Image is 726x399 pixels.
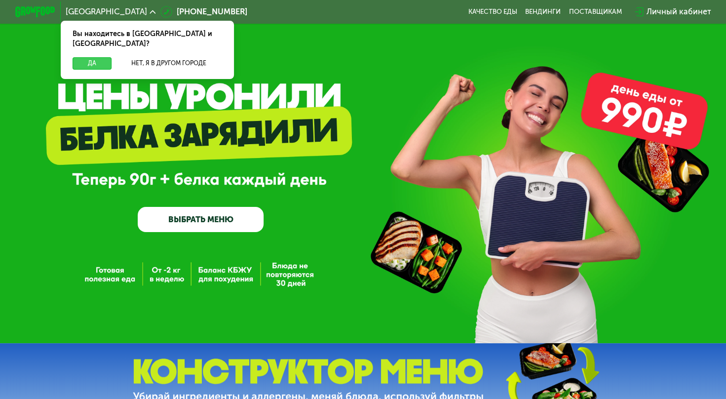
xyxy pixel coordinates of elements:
[66,8,147,16] span: [GEOGRAPHIC_DATA]
[569,8,621,16] div: поставщикам
[525,8,561,16] a: Вендинги
[61,21,234,57] div: Вы находитесь в [GEOGRAPHIC_DATA] и [GEOGRAPHIC_DATA]?
[468,8,517,16] a: Качество еды
[73,57,112,70] button: Да
[115,57,222,70] button: Нет, я в другом городе
[646,6,711,18] div: Личный кабинет
[160,6,247,18] a: [PHONE_NUMBER]
[138,207,263,232] a: ВЫБРАТЬ МЕНЮ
